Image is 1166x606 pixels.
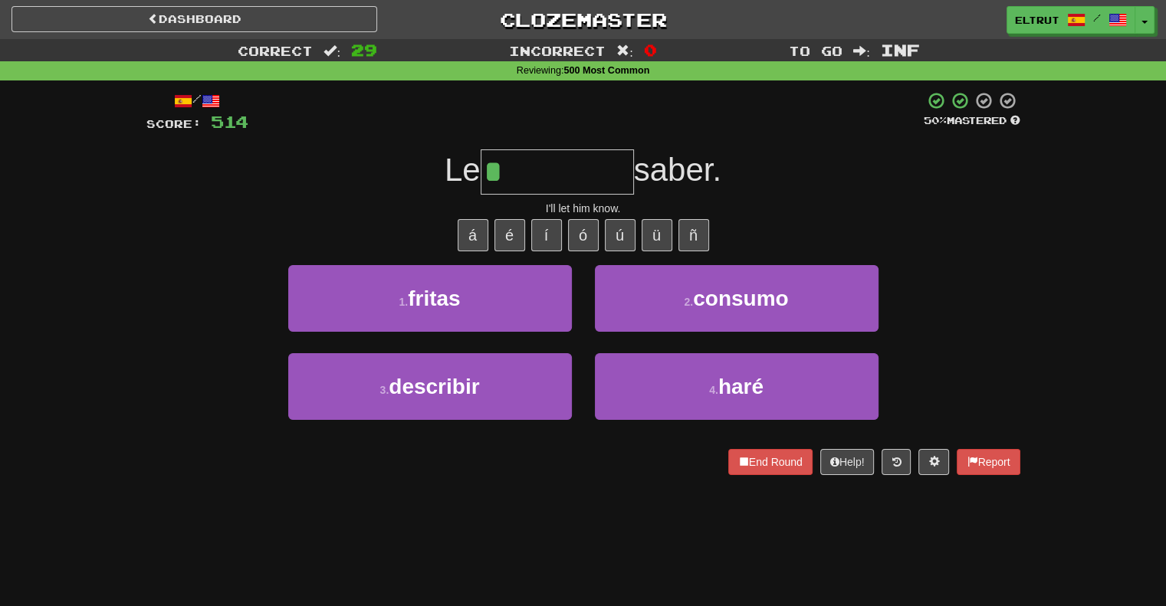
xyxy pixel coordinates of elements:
small: 3 . [380,384,389,396]
span: 514 [211,112,248,131]
span: saber. [634,152,721,188]
span: consumo [693,287,788,310]
span: : [616,44,633,57]
span: fritas [408,287,460,310]
span: Score: [146,117,202,130]
span: 50 % [924,114,947,126]
small: 2 . [684,296,693,308]
span: : [853,44,870,57]
span: Incorrect [509,43,606,58]
a: Dashboard [11,6,377,32]
button: Report [957,449,1020,475]
span: / [1093,12,1101,23]
a: eltrut / [1007,6,1135,34]
button: ü [642,219,672,251]
a: Clozemaster [400,6,766,33]
strong: 500 Most Common [563,65,649,76]
span: haré [718,375,764,398]
button: End Round [728,449,813,475]
span: : [324,44,340,57]
button: 4.haré [595,353,879,420]
button: Help! [820,449,875,475]
div: Mastered [924,114,1020,128]
button: í [531,219,562,251]
button: 1.fritas [288,265,572,332]
span: 0 [644,41,657,59]
small: 4 . [709,384,718,396]
span: To go [789,43,842,58]
button: ó [568,219,599,251]
button: 2.consumo [595,265,879,332]
span: Inf [881,41,920,59]
span: Le [445,152,481,188]
div: / [146,91,248,110]
span: eltrut [1015,13,1059,27]
button: á [458,219,488,251]
button: ú [605,219,636,251]
span: 29 [351,41,377,59]
div: I'll let him know. [146,201,1020,216]
span: describir [389,375,479,398]
button: 3.describir [288,353,572,420]
button: é [494,219,525,251]
small: 1 . [399,296,408,308]
span: Correct [238,43,313,58]
button: ñ [678,219,709,251]
button: Round history (alt+y) [882,449,911,475]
